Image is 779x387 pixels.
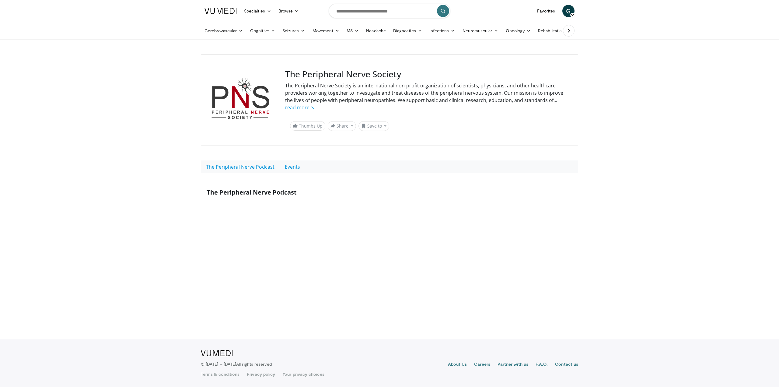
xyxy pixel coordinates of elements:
[204,8,237,14] img: VuMedi Logo
[275,5,303,17] a: Browse
[474,361,490,368] a: Careers
[358,121,389,131] button: Save to
[562,5,575,17] a: G
[280,160,305,173] a: Events
[201,25,246,37] a: Cerebrovascular
[533,5,559,17] a: Favorites
[426,25,459,37] a: Infections
[329,4,450,18] input: Search topics, interventions
[459,25,502,37] a: Neuromuscular
[240,5,275,17] a: Specialties
[201,160,280,173] a: The Peripheral Nerve Podcast
[207,188,297,196] span: The Peripheral Nerve Podcast
[201,371,239,377] a: Terms & conditions
[448,361,467,368] a: About Us
[290,121,325,131] a: Thumbs Up
[285,69,569,79] h3: The Peripheral Nerve Society
[309,25,343,37] a: Movement
[236,361,272,367] span: All rights reserved
[285,97,557,111] span: ...
[201,361,272,367] p: © [DATE] – [DATE]
[362,25,389,37] a: Headache
[285,82,569,111] div: The Peripheral Nerve Society is an international non-profit organization of scientists, physician...
[328,121,356,131] button: Share
[201,350,233,356] img: VuMedi Logo
[282,371,324,377] a: Your privacy choices
[279,25,309,37] a: Seizures
[246,25,279,37] a: Cognitive
[536,361,548,368] a: F.A.Q.
[247,371,275,377] a: Privacy policy
[502,25,535,37] a: Oncology
[285,104,315,111] a: read more ↘
[343,25,362,37] a: MS
[534,25,568,37] a: Rehabilitation
[498,361,528,368] a: Partner with us
[555,361,578,368] a: Contact us
[389,25,426,37] a: Diagnostics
